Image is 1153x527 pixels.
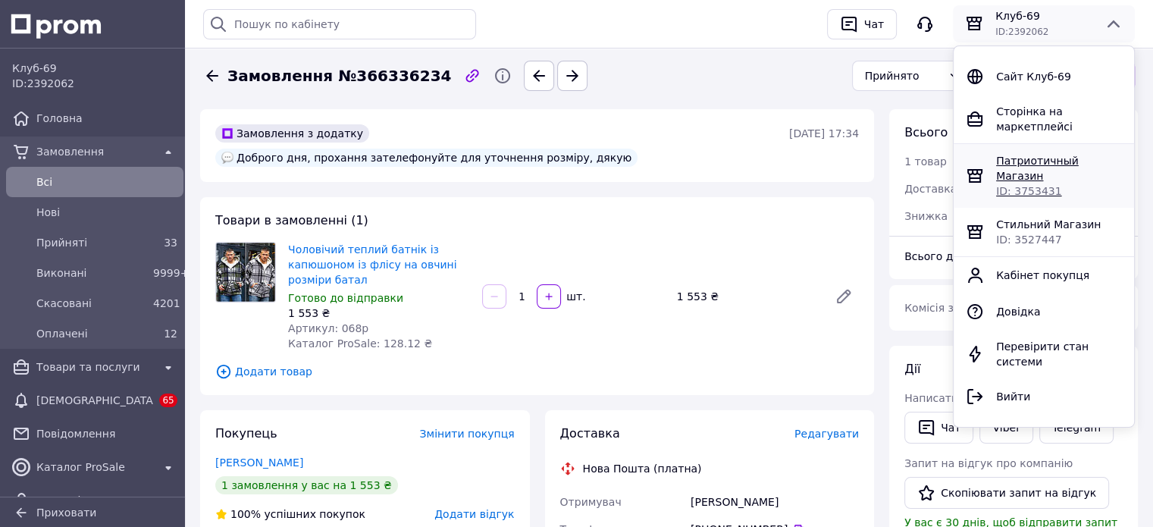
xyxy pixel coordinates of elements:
span: Оплачені [36,326,147,341]
span: ID: 2392062 [995,27,1048,37]
span: Написати покупцеві [904,392,1017,404]
span: Запит на відгук про компанію [904,457,1073,469]
span: Всi [36,174,177,190]
span: Сторінка на маркетплейсі [996,105,1073,133]
span: 4201 [153,297,180,309]
a: Довідка [954,293,1134,330]
span: ID: 2392062 [12,77,74,89]
a: [PERSON_NAME] [215,456,303,469]
a: Вийти [954,378,1134,415]
a: Чоловічий теплий батнік із капюшоном із флісу на овчині розміри батал [288,243,457,286]
span: Клуб-69 [995,8,1092,24]
span: Знижка [904,210,948,222]
a: Перевірити стан системи [954,330,1134,378]
div: 1 553 ₴ [671,286,822,307]
img: Чоловічий теплий батнік із капюшоном із флісу на овчині розміри батал [216,243,275,302]
a: Кабінет покупця [954,257,1134,293]
span: Змінити покупця [420,428,515,440]
div: Прийнято [865,67,942,84]
span: Кабінет покупця [996,269,1089,281]
span: Всього [904,125,948,140]
time: [DATE] 17:34 [789,127,859,140]
span: Нові [36,205,177,220]
span: Каталог ProSale [36,460,153,475]
span: Виконані [36,265,147,281]
span: Готово до відправки [288,292,403,304]
a: Стильний МагазинID: 3527447 [954,208,1134,256]
span: 9999+ [153,267,189,279]
span: Замовлення №366336234 [227,65,451,87]
span: ID: 3527447 [996,234,1061,246]
span: Дії [904,362,920,376]
span: 1 товар [904,155,947,168]
span: Головна [36,111,177,126]
span: 100% [230,508,261,520]
a: Сайт Клуб-69 [954,58,1134,95]
span: Патриотичный Магазин [996,155,1079,182]
span: Артикул: 068р [288,322,368,334]
a: Патриотичный МагазинID: 3753431 [954,144,1134,208]
span: Доставка [904,183,957,195]
input: Пошук по кабінету [203,9,476,39]
span: ID: 3753431 [996,185,1061,197]
span: 65 [159,394,177,407]
div: успішних покупок [215,507,365,522]
a: Сторінка на маркетплейсі [954,95,1134,143]
a: Редагувати [829,281,859,312]
div: Доброго дня, прохання зателефонуйте для уточнення розміру, дякую [215,149,638,167]
span: Додати відгук [434,508,514,520]
span: Повідомлення [36,426,177,441]
a: Telegram [1039,412,1114,444]
span: Клуб-69 [12,61,177,76]
span: Отримувач [560,496,622,508]
span: Покупець [215,426,277,441]
span: Додати товар [215,363,859,380]
span: Сайт Клуб-69 [996,71,1071,83]
span: Довідка [996,306,1040,318]
span: 12 [164,328,177,340]
span: Покупці [36,493,177,508]
span: Стильний Магазин [996,218,1101,231]
a: Viber [979,412,1032,444]
button: Чат [904,412,973,444]
span: Вийти [996,391,1030,403]
span: Приховати [36,507,96,519]
div: 1 замовлення у вас на 1 553 ₴ [215,476,398,494]
span: 33 [164,237,177,249]
span: Товари та послуги [36,359,153,375]
span: Каталог ProSale: 128.12 ₴ [288,337,432,350]
span: Замовлення [36,144,153,159]
span: Товари в замовленні (1) [215,213,368,227]
span: Редагувати [794,428,859,440]
button: Скопіювати запит на відгук [904,477,1109,509]
div: Чат [861,13,887,36]
span: Перевірити стан системи [996,340,1089,368]
div: шт. [562,289,587,304]
img: :speech_balloon: [221,152,233,164]
button: Чат [827,9,897,39]
div: 1 553 ₴ [288,306,470,321]
span: Всього до сплати [904,250,1002,262]
span: Комісія за замовлення [904,302,1030,314]
div: Нова Пошта (платна) [579,461,706,476]
span: [DEMOGRAPHIC_DATA] [36,393,153,408]
div: Замовлення з додатку [215,124,369,143]
span: Прийняті [36,235,147,250]
span: Скасовані [36,296,147,311]
div: [PERSON_NAME] [688,488,862,516]
span: Доставка [560,426,620,441]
